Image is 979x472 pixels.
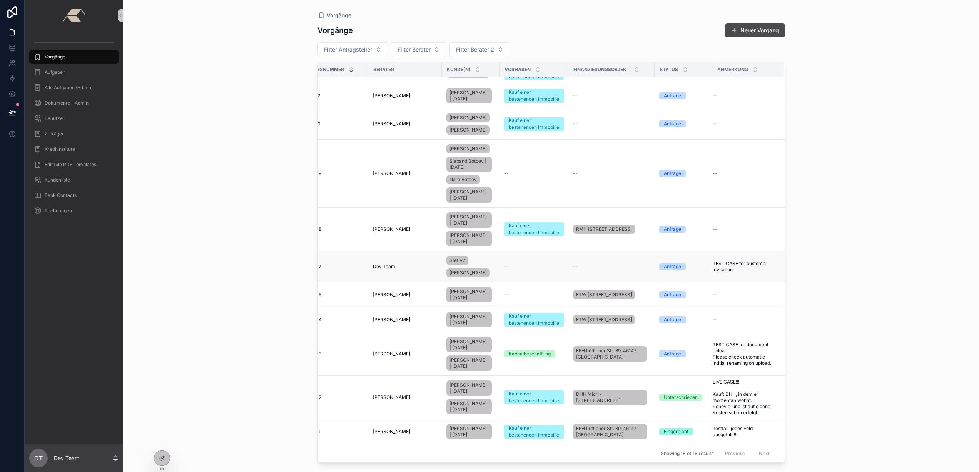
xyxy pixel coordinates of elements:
div: scrollable content [25,31,123,228]
a: EFH Lütticher Str. 39, 46147 [GEOGRAPHIC_DATA] [573,422,650,441]
a: Vorgänge [29,50,119,64]
span: Anmerkung [717,67,748,73]
a: [PERSON_NAME] [373,170,437,177]
span: Dev Team [373,264,395,270]
img: App logo [62,9,85,22]
a: Editable PDF Templates [29,158,119,172]
button: Select Button [391,42,446,57]
a: Rechnungen [29,204,119,218]
a: ETW [STREET_ADDRESS] [573,290,635,299]
span: ETW [STREET_ADDRESS] [576,292,632,298]
a: [PERSON_NAME]Siaband Botoev | [DATE]Nare Botoev[PERSON_NAME] | [DATE] [446,143,495,204]
a: RMH [STREET_ADDRESS] [573,225,635,234]
span: -- [504,264,509,270]
button: Select Button [449,42,510,57]
a: [PERSON_NAME] [446,144,490,153]
a: -- [504,264,564,270]
a: PK25-0005 [296,292,364,298]
span: [PERSON_NAME] [449,127,487,133]
a: ETW [STREET_ADDRESS] [573,314,650,326]
a: [PERSON_NAME] | [DATE][PERSON_NAME] | [DATE] [446,379,495,416]
a: [PERSON_NAME] | [DATE] [446,212,492,228]
a: [PERSON_NAME] | [DATE] [446,355,492,371]
span: -- [573,93,578,99]
span: [PERSON_NAME] [449,115,487,121]
a: EFH Lütticher Str. 39, 46147 [GEOGRAPHIC_DATA] [573,345,650,363]
a: Kauf einer bestehenden Immobilie [504,390,564,404]
a: Stef V2[PERSON_NAME] [446,254,495,279]
span: Filter Antragsteller [324,46,372,53]
a: [PERSON_NAME] [373,394,437,400]
div: Anfrage [664,170,681,177]
div: Anfrage [664,120,681,127]
a: PK25-0003 [296,351,364,357]
a: Anfrage [659,170,708,177]
span: [PERSON_NAME] [373,93,410,99]
button: Neuer Vorgang [725,23,785,37]
button: Select Button [317,42,388,57]
a: Kauf einer bestehenden Immobilie [504,425,564,439]
a: TEST CASE for document upload Please check automatic intitial renaming on upload. [713,342,775,366]
span: -- [504,170,509,177]
div: Kauf einer bestehenden Immobilie [509,117,559,131]
div: Unterschrieben [664,394,698,401]
a: DHH Michl-[STREET_ADDRESS] [573,390,647,405]
a: -- [713,121,775,127]
a: [PERSON_NAME] [446,268,490,277]
a: PK25-0002 [296,394,364,400]
a: Kapitalbeschaffung [504,350,564,357]
span: Filter Berater [398,46,431,53]
span: Testfall, jedes Feld ausgefüllt!!! [713,425,775,438]
span: [PERSON_NAME] [373,292,410,298]
a: EFH Lütticher Str. 39, 46147 [GEOGRAPHIC_DATA] [573,424,647,439]
a: DHH Michl-[STREET_ADDRESS] [573,388,650,407]
a: -- [713,317,775,323]
a: -- [573,93,650,99]
a: [PERSON_NAME] | [DATE] [446,187,492,203]
span: [PERSON_NAME] | [DATE] [449,90,489,102]
span: Aufgaben [45,69,65,75]
a: Zuträger [29,127,119,141]
a: PK25-0009 [296,170,364,177]
span: [PERSON_NAME] [449,146,487,152]
div: Kapitalbeschaffung [509,350,551,357]
a: Anfrage [659,120,708,127]
a: TEST CASE for customer invitation [713,260,775,273]
a: [PERSON_NAME] [373,351,437,357]
span: Vorgänge [327,12,351,19]
a: Anfrage [659,350,708,357]
a: ETW [STREET_ADDRESS] [573,315,635,324]
a: Anfrage [659,92,708,99]
div: Anfrage [664,350,681,357]
span: -- [713,121,717,127]
a: [PERSON_NAME] [373,317,437,323]
div: Kauf einer bestehenden Immobilie [509,89,559,103]
a: [PERSON_NAME] | [DATE] [446,399,492,414]
a: [PERSON_NAME] | [DATE] [446,380,492,396]
a: Alle Aufgaben (Admin) [29,81,119,95]
span: Alle Aufgaben (Admin) [45,85,93,91]
span: [PERSON_NAME] [449,270,487,276]
span: Siaband Botoev | [DATE] [449,158,489,170]
a: PK25-0012 [296,93,364,99]
a: [PERSON_NAME] | [DATE] [446,424,492,439]
span: [PERSON_NAME] [373,351,410,357]
a: [PERSON_NAME] [373,121,437,127]
span: [PERSON_NAME] | [DATE] [449,425,489,438]
a: [PERSON_NAME] [373,226,437,232]
span: [PERSON_NAME] | [DATE] [449,400,489,413]
a: [PERSON_NAME] | [DATE][PERSON_NAME] | [DATE] [446,335,495,372]
a: [PERSON_NAME] [373,429,437,435]
a: ETW [STREET_ADDRESS] [573,289,650,301]
span: Vorgangsnummer [296,67,344,73]
span: Kundenliste [45,177,70,183]
a: [PERSON_NAME] | [DATE] [446,231,492,246]
a: Kundenliste [29,173,119,187]
span: EFH Lütticher Str. 39, 46147 [GEOGRAPHIC_DATA] [576,425,644,438]
a: -- [713,226,775,232]
a: -- [713,93,775,99]
span: Berater [373,67,394,73]
span: [PERSON_NAME] [373,170,410,177]
span: [PERSON_NAME] | [DATE] [449,339,489,351]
